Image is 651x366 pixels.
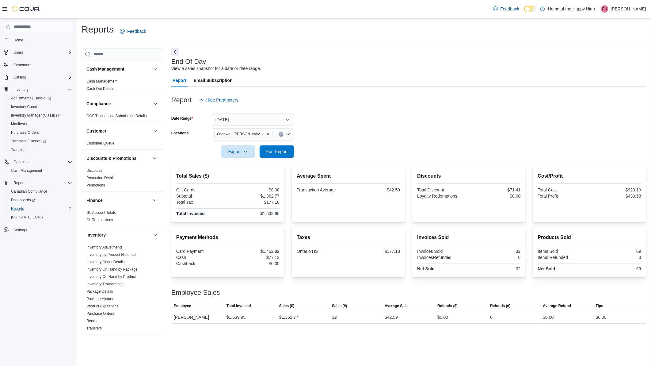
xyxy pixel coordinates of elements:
span: Customer Queue [86,141,114,146]
div: $0.00 [543,314,554,321]
span: Inventory Count Details [86,260,125,264]
span: Users [13,50,23,55]
span: Catalog [13,75,26,80]
button: Finance [152,197,159,204]
span: Feedback [501,6,519,12]
div: $1,462.82 [229,249,280,254]
h2: Discounts [417,172,520,180]
button: Operations [11,158,34,166]
a: Cash Management [86,79,117,83]
span: Hide Parameters [206,97,238,103]
span: Inventory by Product Historical [86,252,136,257]
h2: Average Spent [297,172,400,180]
span: Manifests [9,120,72,128]
div: $0.00 [229,261,280,266]
span: Catalog [11,74,72,81]
label: Locations [171,131,189,136]
span: Promotions [86,183,105,188]
div: $1,362.77 [279,314,298,321]
img: Cova [12,6,40,12]
button: [DATE] [212,114,294,126]
p: [PERSON_NAME] [611,5,646,13]
label: Date Range [171,116,193,121]
div: Discounts & Promotions [82,167,164,191]
span: Product Expirations [86,304,118,309]
span: Reports [11,206,24,211]
button: Home [1,36,75,44]
h3: Discounts & Promotions [86,155,136,161]
span: Oshawa - Gibb St - Friendly Stranger [214,131,272,137]
a: Cash Management [9,167,44,174]
div: 32 [332,314,337,321]
input: Dark Mode [524,6,537,12]
span: Report [173,74,186,87]
div: View a sales snapshot for a date or date range. [171,65,261,72]
button: Operations [1,158,75,166]
span: Purchase Orders [11,130,39,135]
div: $0.00 [596,314,607,321]
a: Purchase Orders [9,129,41,136]
h3: End Of Day [171,58,206,65]
div: Cassy Newton [601,5,608,13]
span: Sales (#) [332,303,347,308]
button: Next [171,48,179,56]
strong: Total Invoiced [176,211,205,216]
div: Loyalty Redemptions [417,194,468,198]
button: Discounts & Promotions [86,155,150,161]
span: Inventory On Hand by Package [86,267,138,272]
strong: Net Sold [417,266,435,271]
span: Inventory [13,87,29,92]
h2: Payment Methods [176,234,280,241]
div: $1,539.95 [227,314,246,321]
button: Purchase Orders [6,128,75,137]
div: $0.00 [437,314,448,321]
button: Customer [86,128,150,134]
button: Cash Management [86,66,150,72]
h2: Total Sales ($) [176,172,280,180]
a: Inventory Count Details [86,260,125,264]
h3: Customer [86,128,106,134]
div: Items Sold [538,249,588,254]
span: Adjustments (Classic) [11,96,51,101]
span: Home [11,36,72,44]
div: [PERSON_NAME] [171,311,224,323]
h2: Invoices Sold [417,234,520,241]
span: Refunds (#) [490,303,511,308]
button: Users [11,49,25,56]
a: Transfers (Classic) [9,137,49,145]
a: Transfers [9,146,29,153]
span: Inventory Count [9,103,72,110]
a: Adjustments (Classic) [9,94,54,102]
span: Canadian Compliance [11,189,47,194]
a: Dashboards [6,196,75,204]
span: Cash Management [86,79,117,84]
h2: Products Sold [538,234,641,241]
a: Transfers [86,326,102,330]
span: Average Refund [543,303,571,308]
div: Gift Cards [176,187,227,192]
span: Transfers (Classic) [11,139,46,144]
div: InvoicesRefunded [417,255,468,260]
span: Cash Management [9,167,72,174]
a: Promotion Details [86,176,116,180]
a: Transfers (Classic) [6,137,75,145]
span: Sales ($) [279,303,294,308]
button: Discounts & Promotions [152,155,159,162]
button: Open list of options [285,132,290,137]
span: Email Subscription [194,74,233,87]
span: Promotion Details [86,175,116,180]
div: 69 [591,266,641,271]
span: Home [13,38,23,43]
span: Package Details [86,289,113,294]
span: Customers [11,61,72,69]
span: Reports [13,180,26,185]
span: Transfers [9,146,72,153]
button: Inventory [1,85,75,94]
button: Transfers [6,145,75,154]
a: [US_STATE] CCRS [9,214,45,221]
h3: Report [171,96,192,104]
span: Run Report [266,148,288,155]
a: Inventory On Hand by Product [86,275,136,279]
